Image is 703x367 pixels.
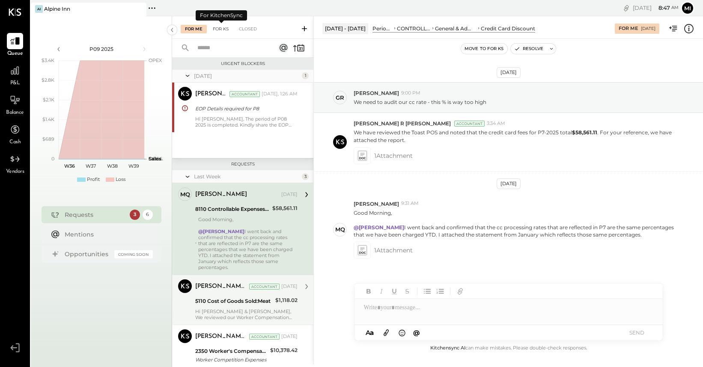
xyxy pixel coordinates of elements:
button: Bold [363,286,374,297]
span: Cash [9,139,21,146]
div: 2350 Worker's Compensation [195,347,268,355]
div: [DATE] [633,4,679,12]
p: Good Morning, [354,209,679,239]
button: Unordered List [422,286,433,297]
div: Period P&L [372,25,393,32]
div: Hi [PERSON_NAME], The period of P08 2025 is completed. Kindly share the EOP items for P08 2025 on... [195,116,298,128]
div: Requests [176,161,309,167]
div: Coming Soon [114,250,153,258]
div: 3 [302,173,309,180]
div: [DATE] [641,26,655,32]
div: [DATE], 1:26 AM [262,91,298,98]
div: [DATE] [281,333,298,340]
div: [DATE] [281,283,298,290]
div: [DATE] [497,67,521,78]
div: [PERSON_NAME] [195,90,228,98]
text: $3.4K [42,57,54,63]
a: P&L [0,62,30,87]
text: Sales [149,156,161,162]
text: $1.4K [42,116,54,122]
div: Worker Competition Expenses [195,355,268,364]
button: Aa [363,328,377,337]
div: I went back and confirmed that the cc processing rates that are reflected in P7 are the same perc... [354,224,679,238]
button: Italic [376,286,387,297]
strong: @[PERSON_NAME] [354,224,404,231]
div: [DATE] - [DATE] [322,23,368,34]
span: @ [413,329,420,337]
div: Opportunities [65,250,110,258]
div: Mentions [65,230,149,239]
span: 3:34 AM [487,120,505,127]
a: Balance [0,92,30,117]
div: MQ [180,190,190,198]
div: Requests [65,210,125,219]
div: [PERSON_NAME] [195,190,247,199]
div: $58,561.11 [272,204,298,213]
text: W39 [128,163,139,169]
span: Vendors [6,168,24,176]
div: $10,378.42 [270,346,298,355]
div: [PERSON_NAME] R [PERSON_NAME] [195,282,247,291]
div: Accountant [249,284,280,290]
div: Loss [116,176,125,183]
div: [DATE] [497,178,521,189]
button: Underline [389,286,400,297]
p: We have reviewed the Toast POS and noted that the credit card fees for P7-2025 total . For your r... [354,129,679,143]
div: [PERSON_NAME] R [PERSON_NAME] [195,332,247,341]
div: Last Week [194,173,300,180]
div: 8110 Controllable Expenses:General & Administrative Expenses:Credit Card Discount [195,205,270,213]
button: @ [411,327,423,338]
div: I went back and confirmed that the cc processing rates that are reflected in P7 are the same perc... [198,228,298,270]
span: 1 Attachment [374,147,413,164]
div: gr [336,94,344,102]
span: P&L [10,80,20,87]
div: 1 [302,72,309,79]
div: copy link [622,3,631,12]
div: [DATE] [281,191,298,198]
span: 9:00 PM [401,90,420,97]
div: General & Administrative Expenses [435,25,477,32]
p: We need to audit our cc rate - this % is way too high [354,98,486,106]
text: W38 [107,163,117,169]
button: Add URL [455,286,466,297]
div: Credit Card Discount [481,25,535,32]
text: 0 [51,156,54,162]
span: 9:31 AM [401,200,419,207]
span: [PERSON_NAME] [354,89,399,97]
div: EOP Details required for P8 [195,104,295,113]
div: CONTROLLABLE EXPENSES [397,25,431,32]
strong: @[PERSON_NAME] [198,228,244,234]
div: 6 [143,210,153,220]
div: Accountant [454,121,485,127]
span: 1 Attachment [374,242,413,259]
button: SEND [620,327,654,338]
div: Closed [235,25,261,33]
span: Queue [7,50,23,58]
span: [PERSON_NAME] [354,200,399,207]
div: P09 2025 [65,45,138,53]
div: Profit [87,176,100,183]
div: Urgent Blockers [176,61,309,67]
div: $1,118.02 [275,296,298,305]
button: Ordered List [435,286,446,297]
div: For Me [619,25,638,32]
span: [PERSON_NAME] R [PERSON_NAME] [354,120,451,127]
text: W36 [64,163,74,169]
button: Mi [681,1,694,15]
div: Hi [PERSON_NAME] & [PERSON_NAME], We reviewed our Worker Compensation policy and noticed that the... [195,308,298,320]
strong: $58,561.11 [572,129,597,136]
div: 5110 Cost of Goods Sold:Meat [195,297,273,305]
div: [DATE] [194,72,300,80]
a: Cash [0,121,30,146]
a: Vendors [0,151,30,176]
div: Accountant [249,334,280,340]
text: $2.8K [42,77,54,83]
a: Queue [0,33,30,58]
button: Move to for ks [461,44,507,54]
div: Accountant [229,91,260,97]
div: MQ [335,225,345,234]
div: For KS [209,25,233,33]
span: a [370,329,374,337]
text: $2.1K [43,97,54,103]
div: 3 [130,210,140,220]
